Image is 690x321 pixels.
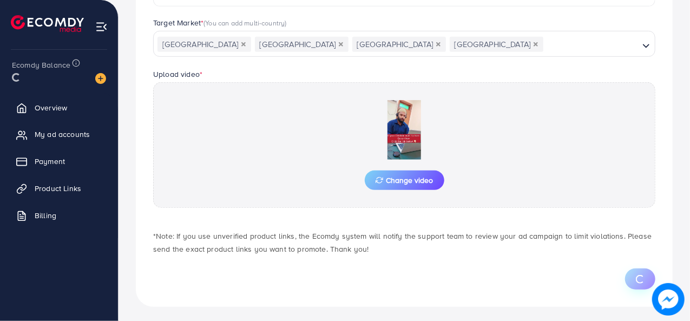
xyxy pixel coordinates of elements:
span: My ad accounts [35,129,90,140]
button: Deselect Canada [533,42,538,47]
span: [GEOGRAPHIC_DATA] [352,37,446,52]
img: image [95,73,106,84]
span: Ecomdy Balance [12,60,70,70]
button: Deselect United Kingdom [338,42,344,47]
a: Payment [8,150,110,172]
a: My ad accounts [8,123,110,145]
span: Payment [35,156,65,167]
a: Overview [8,97,110,119]
img: logo [11,15,84,32]
button: Deselect Australia [241,42,246,47]
div: Search for option [153,31,655,57]
span: (You can add multi-country) [203,18,286,28]
a: Billing [8,205,110,226]
img: Preview Image [350,100,458,160]
span: [GEOGRAPHIC_DATA] [255,37,349,52]
a: Product Links [8,178,110,199]
span: Change video [376,176,433,184]
button: Deselect United States [436,42,441,47]
label: Upload video [153,69,202,80]
p: *Note: If you use unverified product links, the Ecomdy system will notify the support team to rev... [153,230,655,256]
label: Target Market [153,17,287,28]
span: [GEOGRAPHIC_DATA] [450,37,543,52]
button: Change video [365,171,444,190]
img: image [652,283,685,316]
span: [GEOGRAPHIC_DATA] [157,37,251,52]
span: Billing [35,210,56,221]
img: menu [95,21,108,33]
span: Overview [35,102,67,113]
span: Product Links [35,183,81,194]
input: Search for option [544,36,638,53]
